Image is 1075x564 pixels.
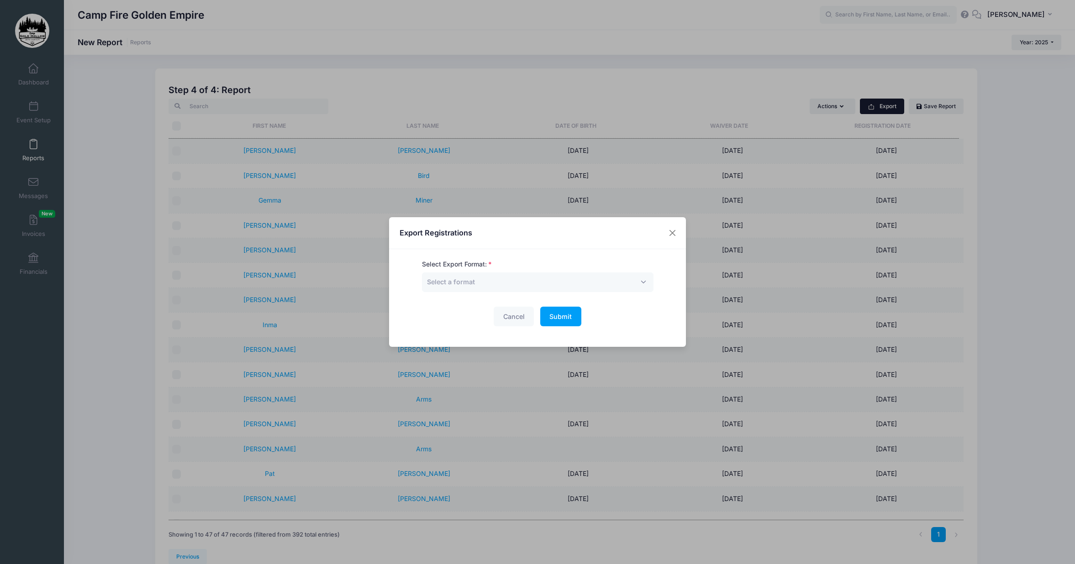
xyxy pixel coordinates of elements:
[422,272,653,292] span: Select a format
[427,277,475,287] span: Select a format
[664,225,681,241] button: Close
[494,307,534,326] button: Cancel
[549,313,572,320] span: Submit
[540,307,581,326] button: Submit
[427,278,475,286] span: Select a format
[422,260,492,269] label: Select Export Format:
[400,227,472,238] h4: Export Registrations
